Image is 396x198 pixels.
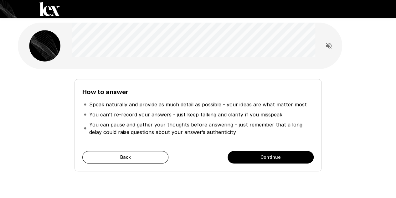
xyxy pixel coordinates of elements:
[82,88,128,96] b: How to answer
[89,101,306,108] p: Speak naturally and provide as much detail as possible - your ideas are what matter most
[322,40,335,52] button: Read questions aloud
[89,121,312,136] p: You can pause and gather your thoughts before answering – just remember that a long delay could r...
[29,30,60,62] img: lex_avatar2.png
[228,151,314,163] button: Continue
[89,111,282,118] p: You can’t re-record your answers - just keep talking and clarify if you misspeak
[82,151,168,163] button: Back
